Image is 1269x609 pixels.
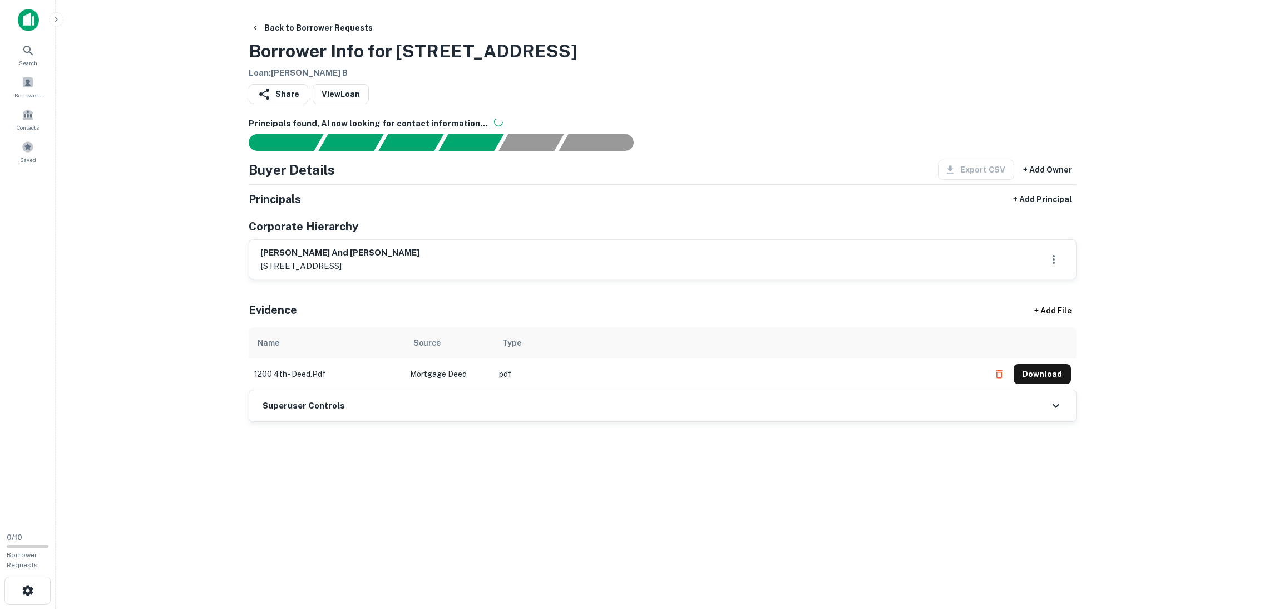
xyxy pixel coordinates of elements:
[235,134,319,151] div: Sending borrower request to AI...
[1014,364,1071,384] button: Download
[249,218,358,235] h5: Corporate Hierarchy
[7,551,38,569] span: Borrower Requests
[313,84,369,104] a: ViewLoan
[1014,301,1092,321] div: + Add File
[19,58,37,67] span: Search
[498,134,564,151] div: Principals found, still searching for contact information. This may take time...
[3,136,52,166] a: Saved
[249,84,308,104] button: Share
[413,336,441,350] div: Source
[249,358,404,390] td: 1200 4th - deed.pdf
[249,327,1077,390] div: scrollable content
[493,327,984,358] th: Type
[493,358,984,390] td: pdf
[502,336,521,350] div: Type
[318,134,383,151] div: Your request is received and processing...
[438,134,503,151] div: Principals found, AI now looking for contact information...
[1019,160,1077,180] button: + Add Owner
[17,123,39,132] span: Contacts
[246,18,377,38] button: Back to Borrower Requests
[249,302,297,318] h5: Evidence
[14,91,41,100] span: Borrowers
[263,400,345,412] h6: Superuser Controls
[378,134,443,151] div: Documents found, AI parsing details...
[989,365,1009,383] button: Delete file
[3,72,52,102] a: Borrowers
[249,67,577,80] h6: Loan : [PERSON_NAME] B
[20,155,36,164] span: Saved
[249,160,335,180] h4: Buyer Details
[260,259,419,273] p: [STREET_ADDRESS]
[249,327,404,358] th: Name
[3,40,52,70] a: Search
[404,358,493,390] td: Mortgage Deed
[3,104,52,134] a: Contacts
[559,134,647,151] div: AI fulfillment process complete.
[258,336,279,350] div: Name
[1009,189,1077,209] button: + Add Principal
[249,191,301,208] h5: Principals
[7,533,22,542] span: 0 / 10
[249,117,1077,130] h6: Principals found, AI now looking for contact information...
[249,38,577,65] h3: Borrower Info for [STREET_ADDRESS]
[404,327,493,358] th: Source
[260,247,419,259] h6: [PERSON_NAME] and [PERSON_NAME]
[18,9,39,31] img: capitalize-icon.png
